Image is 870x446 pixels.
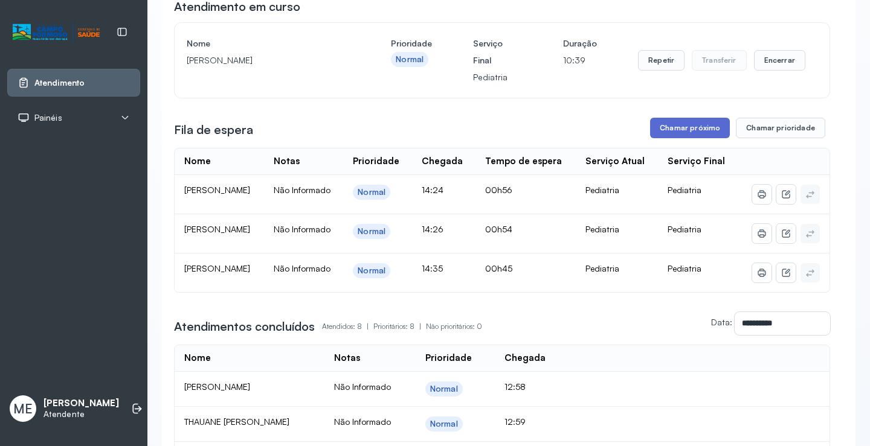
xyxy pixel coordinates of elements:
span: THAUANE [PERSON_NAME] [184,416,289,427]
div: Chegada [422,156,463,167]
div: Notas [334,352,360,364]
span: Não Informado [274,263,330,273]
div: Prioridade [425,352,472,364]
button: Transferir [692,50,747,71]
div: Normal [430,419,458,429]
span: 12:59 [504,416,526,427]
h4: Prioridade [391,35,432,52]
div: Normal [358,226,385,237]
span: [PERSON_NAME] [184,263,250,273]
span: Painéis [34,113,62,123]
img: Logotipo do estabelecimento [13,22,100,42]
span: 00h45 [485,263,512,273]
div: Pediatria [585,263,648,274]
div: Nome [184,352,211,364]
span: | [367,322,369,331]
div: Chegada [504,352,546,364]
div: Nome [184,156,211,167]
span: Não Informado [274,224,330,234]
span: 14:26 [422,224,443,234]
span: [PERSON_NAME] [184,224,250,234]
p: Atendidos: 8 [322,318,373,335]
div: Normal [430,384,458,394]
h3: Atendimentos concluídos [174,318,315,335]
div: Notas [274,156,300,167]
span: 12:58 [504,381,526,392]
span: [PERSON_NAME] [184,381,250,392]
div: Pediatria [585,224,648,235]
div: Pediatria [585,185,648,196]
h4: Nome [187,35,350,52]
button: Chamar próximo [650,118,730,138]
p: Pediatria [473,69,522,86]
label: Data: [711,317,732,327]
button: Chamar prioridade [736,118,825,138]
p: [PERSON_NAME] [187,52,350,69]
p: 10:39 [563,52,597,69]
span: Não Informado [274,185,330,195]
p: Não prioritários: 0 [426,318,482,335]
span: Atendimento [34,78,85,88]
span: Não Informado [334,381,391,392]
button: Repetir [638,50,685,71]
span: Pediatria [668,185,701,195]
span: Pediatria [668,263,701,273]
div: Tempo de espera [485,156,562,167]
p: Prioritários: 8 [373,318,426,335]
span: 00h56 [485,185,512,195]
div: Normal [358,266,385,276]
a: Atendimento [18,77,130,89]
span: Não Informado [334,416,391,427]
button: Encerrar [754,50,805,71]
span: 14:24 [422,185,443,195]
h3: Fila de espera [174,121,253,138]
div: Serviço Atual [585,156,645,167]
p: Atendente [43,409,119,419]
h4: Serviço Final [473,35,522,69]
div: Serviço Final [668,156,725,167]
span: Pediatria [668,224,701,234]
span: | [419,322,421,331]
span: [PERSON_NAME] [184,185,250,195]
div: Normal [396,54,424,65]
p: [PERSON_NAME] [43,398,119,409]
div: Prioridade [353,156,399,167]
div: Normal [358,187,385,197]
span: 14:35 [422,263,443,273]
h4: Duração [563,35,597,52]
span: 00h54 [485,224,512,234]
